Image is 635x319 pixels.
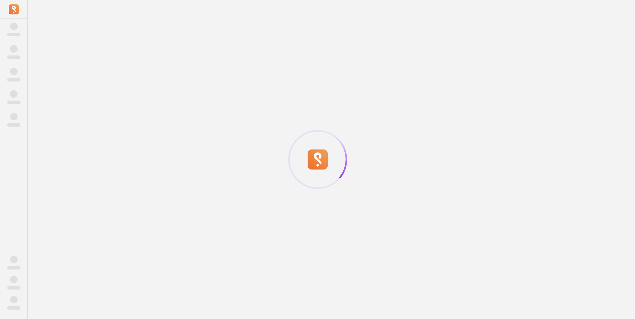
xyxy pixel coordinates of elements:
span: ‌ [10,296,18,303]
span: ‌ [10,45,18,53]
span: ‌ [10,90,18,98]
span: ‌ [7,306,20,310]
span: ‌ [7,123,20,127]
span: ‌ [7,286,20,290]
span: ‌ [7,266,20,269]
span: ‌ [10,256,18,263]
span: ‌ [7,78,20,81]
span: ‌ [10,276,18,283]
span: ‌ [7,33,20,36]
span: ‌ [7,55,20,59]
span: ‌ [10,23,18,30]
span: ‌ [10,68,18,75]
span: ‌ [10,113,18,120]
span: ‌ [7,101,20,104]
